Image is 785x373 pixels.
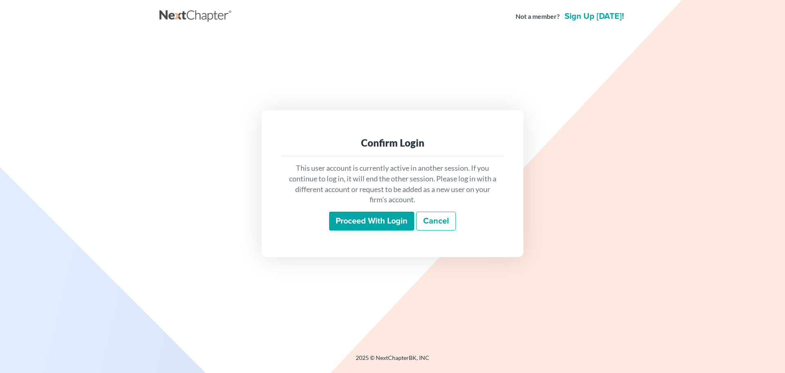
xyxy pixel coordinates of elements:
[416,212,456,231] a: Cancel
[329,212,414,231] input: Proceed with login
[516,12,560,21] strong: Not a member?
[288,136,497,149] div: Confirm Login
[288,163,497,205] p: This user account is currently active in another session. If you continue to log in, it will end ...
[563,12,626,20] a: Sign up [DATE]!
[159,354,626,368] div: 2025 © NextChapterBK, INC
